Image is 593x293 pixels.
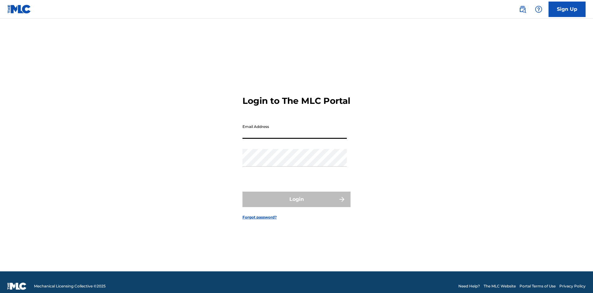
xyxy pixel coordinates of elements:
div: Help [532,3,545,15]
img: logo [7,282,27,290]
h3: Login to The MLC Portal [242,96,350,106]
a: Sign Up [549,2,586,17]
iframe: Chat Widget [562,263,593,293]
a: Forgot password? [242,214,277,220]
span: Mechanical Licensing Collective © 2025 [34,283,106,289]
img: search [519,6,526,13]
a: Privacy Policy [559,283,586,289]
a: Need Help? [458,283,480,289]
img: help [535,6,542,13]
a: The MLC Website [484,283,516,289]
a: Portal Terms of Use [519,283,556,289]
a: Public Search [516,3,529,15]
img: MLC Logo [7,5,31,14]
